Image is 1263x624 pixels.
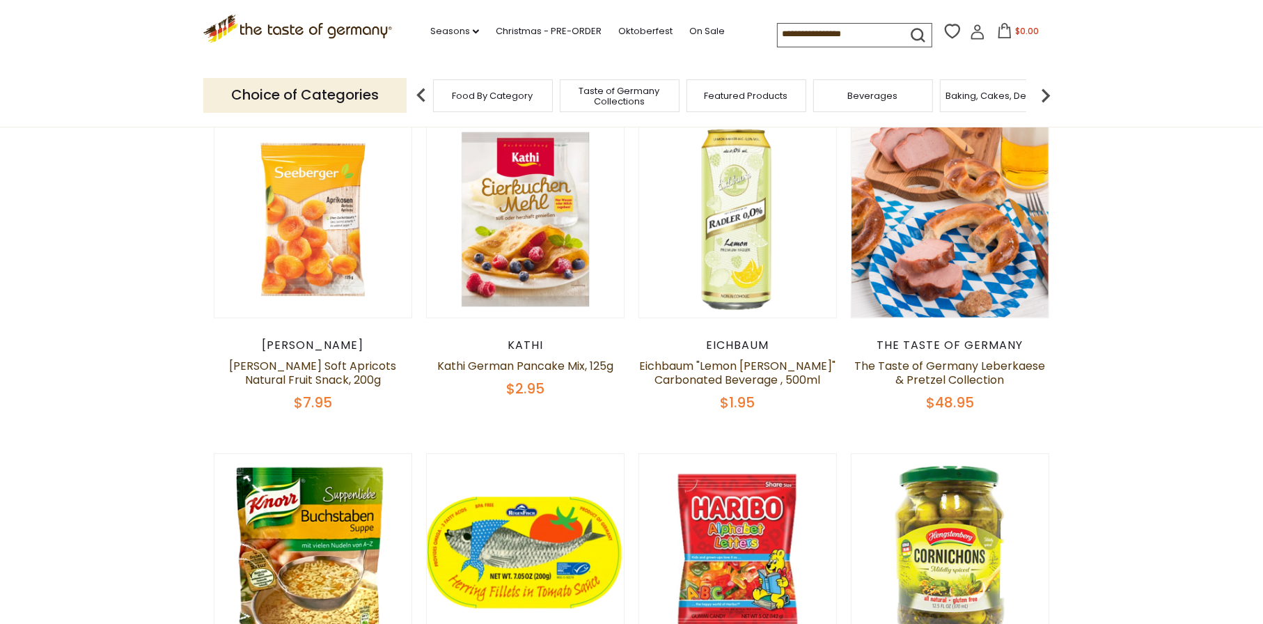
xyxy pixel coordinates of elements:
[926,393,974,412] span: $48.95
[407,81,435,109] img: previous arrow
[1015,25,1039,37] span: $0.00
[506,379,544,398] span: $2.95
[640,358,836,388] a: Eichbaum "Lemon [PERSON_NAME]" Carbonated Beverage , 500ml
[639,121,836,318] img: Eichbaum "Lemon Radler" Carbonated Beverage , 500ml
[855,358,1046,388] a: The Taste of Germany Leberkaese & Pretzel Collection
[426,338,625,352] div: Kathi
[689,24,725,39] a: On Sale
[1032,81,1060,109] img: next arrow
[848,91,898,101] a: Beverages
[427,121,624,318] img: Kathi German Pancake Mix, 125g
[946,91,1053,101] a: Baking, Cakes, Desserts
[638,338,837,352] div: Eichbaum
[294,393,332,412] span: $7.95
[214,121,411,318] img: Seeberger Soft Apricots Natural Fruit Snack, 200g
[705,91,788,101] a: Featured Products
[453,91,533,101] a: Food By Category
[851,338,1049,352] div: The Taste of Germany
[214,338,412,352] div: [PERSON_NAME]
[203,78,407,112] p: Choice of Categories
[496,24,602,39] a: Christmas - PRE-ORDER
[852,121,1049,318] img: The Taste of Germany Leberkaese & Pretzel Collection
[988,23,1047,44] button: $0.00
[618,24,673,39] a: Oktoberfest
[430,24,479,39] a: Seasons
[721,393,755,412] span: $1.95
[564,86,675,107] a: Taste of Germany Collections
[229,358,396,388] a: [PERSON_NAME] Soft Apricots Natural Fruit Snack, 200g
[437,358,613,374] a: Kathi German Pancake Mix, 125g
